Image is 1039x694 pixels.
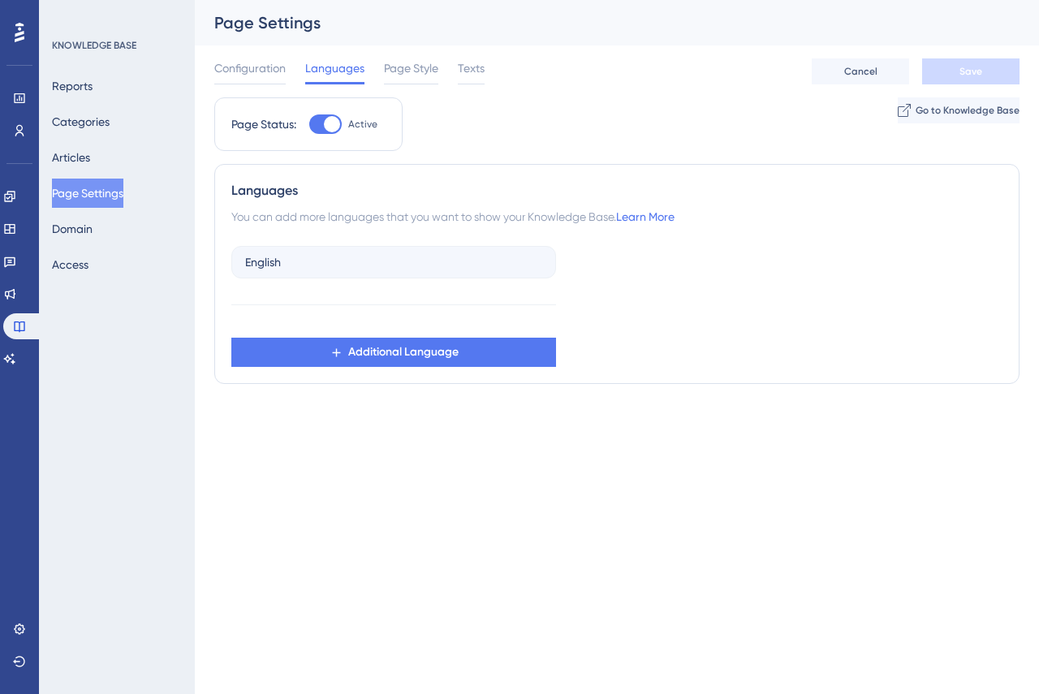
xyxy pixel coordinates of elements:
div: Page Settings [214,11,979,34]
span: Additional Language [348,343,459,362]
button: Additional Language [231,338,556,367]
span: Configuration [214,58,286,78]
div: You can add more languages that you want to show your Knowledge Base. [231,207,1002,226]
span: Cancel [844,65,877,78]
button: Access [52,250,88,279]
button: Cancel [812,58,909,84]
button: Domain [52,214,93,244]
span: Save [959,65,982,78]
span: English [245,252,281,272]
span: Page Style [384,58,438,78]
a: Learn More [616,210,675,223]
span: Active [348,118,377,131]
span: Languages [305,58,364,78]
button: Categories [52,107,110,136]
span: Texts [458,58,485,78]
button: Page Settings [52,179,123,208]
div: Languages [231,181,1002,200]
span: Go to Knowledge Base [916,104,1020,117]
button: Reports [52,71,93,101]
button: Go to Knowledge Base [898,97,1020,123]
button: Articles [52,143,90,172]
div: Page Status: [231,114,296,134]
div: KNOWLEDGE BASE [52,39,136,52]
button: Save [922,58,1020,84]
